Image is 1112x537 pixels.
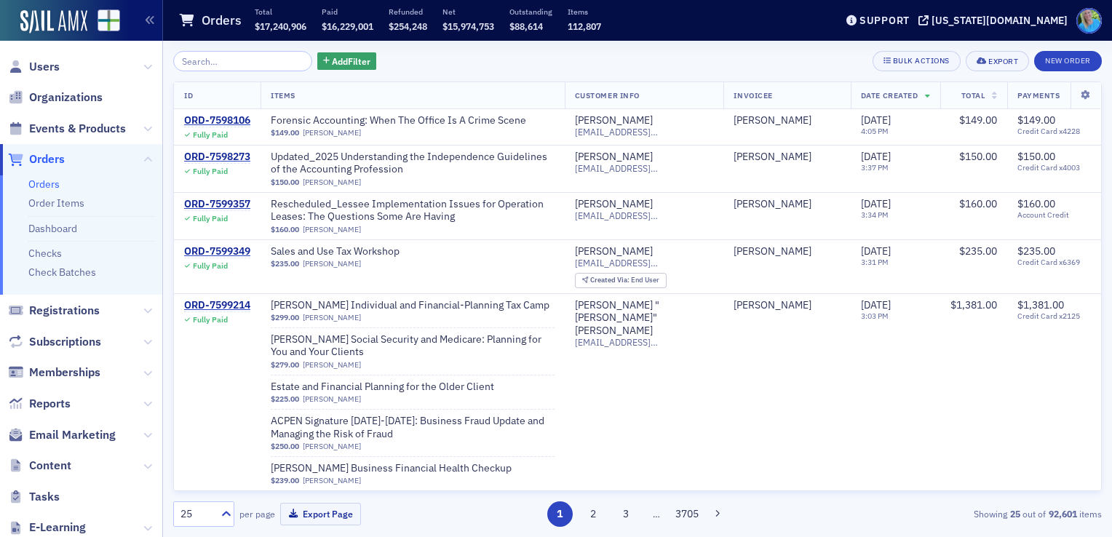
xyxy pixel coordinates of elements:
[180,506,213,522] div: 25
[271,381,494,394] a: Estate and Financial Planning for the Older Client
[861,126,889,136] time: 4:05 PM
[389,7,427,17] p: Refunded
[1076,8,1102,33] span: Profile
[271,415,555,440] span: ACPEN Signature 2025-2026: Business Fraud Update and Managing the Risk of Fraud
[173,51,312,71] input: Search…
[271,151,555,176] span: Updated_2025 Understanding the Independence Guidelines of the Accounting Profession
[271,299,549,312] span: Surgent's Individual and Financial-Planning Tax Camp
[8,396,71,412] a: Reports
[29,489,60,505] span: Tasks
[580,501,605,527] button: 2
[184,245,250,258] a: ORD-7599349
[322,7,373,17] p: Paid
[734,198,840,211] span: Aubrey Baugh
[861,150,891,163] span: [DATE]
[861,298,891,311] span: [DATE]
[803,507,1102,520] div: Showing out of items
[1017,90,1060,100] span: Payments
[271,259,299,268] span: $235.00
[861,257,889,267] time: 3:31 PM
[29,121,126,137] span: Events & Products
[239,507,275,520] label: per page
[271,198,555,223] a: Rescheduled_Lessee Implementation Issues for Operation Leases: The Questions Some Are Having
[271,476,299,485] span: $239.00
[734,114,840,127] span: Troy Pritchett
[861,244,891,258] span: [DATE]
[575,258,714,268] span: [EMAIL_ADDRESS][DOMAIN_NAME]
[918,15,1073,25] button: [US_STATE][DOMAIN_NAME]
[575,198,653,211] a: [PERSON_NAME]
[575,151,653,164] div: [PERSON_NAME]
[255,7,306,17] p: Total
[184,151,250,164] a: ORD-7598273
[575,299,714,338] a: [PERSON_NAME] "[PERSON_NAME]" [PERSON_NAME]
[303,128,361,138] a: [PERSON_NAME]
[873,51,961,71] button: Bulk Actions
[509,7,552,17] p: Outstanding
[861,162,889,172] time: 3:37 PM
[20,10,87,33] a: SailAMX
[734,245,811,258] a: [PERSON_NAME]
[575,114,653,127] div: [PERSON_NAME]
[8,520,86,536] a: E-Learning
[271,114,526,127] span: Forensic Accounting: When The Office Is A Crime Scene
[8,59,60,75] a: Users
[98,9,120,32] img: SailAMX
[861,114,891,127] span: [DATE]
[271,225,299,234] span: $160.00
[1017,127,1091,136] span: Credit Card x4228
[29,303,100,319] span: Registrations
[575,245,653,258] a: [PERSON_NAME]
[734,245,840,258] span: Sheryl Bullock
[193,315,228,325] div: Fully Paid
[613,501,639,527] button: 3
[28,196,84,210] a: Order Items
[271,299,549,312] a: [PERSON_NAME] Individual and Financial-Planning Tax Camp
[8,151,65,167] a: Orders
[303,476,361,485] a: [PERSON_NAME]
[271,178,299,187] span: $150.00
[8,427,116,443] a: Email Marketing
[184,198,250,211] a: ORD-7599357
[303,178,361,187] a: [PERSON_NAME]
[193,130,228,140] div: Fully Paid
[734,198,811,211] a: [PERSON_NAME]
[271,394,299,404] span: $225.00
[255,20,306,32] span: $17,240,906
[271,90,295,100] span: Items
[184,299,250,312] a: ORD-7599214
[202,12,242,29] h1: Orders
[29,520,86,536] span: E-Learning
[575,163,714,174] span: [EMAIL_ADDRESS][DOMAIN_NAME]
[29,59,60,75] span: Users
[184,114,250,127] a: ORD-7598106
[193,261,228,271] div: Fully Paid
[271,415,555,440] a: ACPEN Signature [DATE]-[DATE]: Business Fraud Update and Managing the Risk of Fraud
[932,14,1068,27] div: [US_STATE][DOMAIN_NAME]
[303,442,361,451] a: [PERSON_NAME]
[389,20,427,32] span: $254,248
[1017,197,1055,210] span: $160.00
[8,121,126,137] a: Events & Products
[734,114,811,127] a: [PERSON_NAME]
[303,360,361,370] a: [PERSON_NAME]
[1034,51,1102,71] button: New Order
[575,210,714,221] span: [EMAIL_ADDRESS][DOMAIN_NAME]
[861,311,889,321] time: 3:03 PM
[1017,210,1091,220] span: Account Credit
[646,507,667,520] span: …
[271,313,299,322] span: $299.00
[271,245,454,258] a: Sales and Use Tax Workshop
[893,57,950,65] div: Bulk Actions
[317,52,377,71] button: AddFilter
[547,501,573,527] button: 1
[861,210,889,220] time: 3:34 PM
[734,299,811,312] div: [PERSON_NAME]
[271,360,299,370] span: $279.00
